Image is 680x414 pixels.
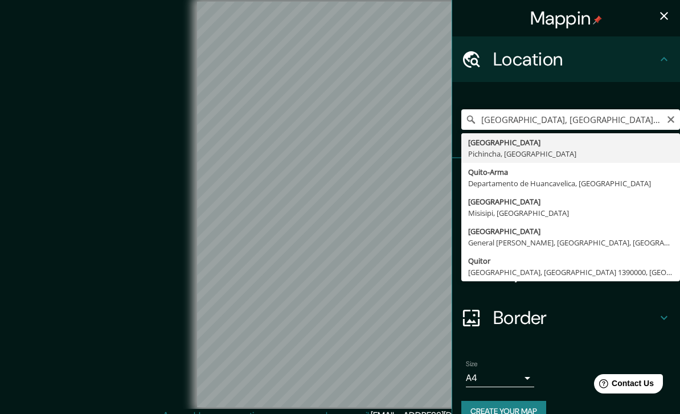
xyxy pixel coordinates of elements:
[197,2,484,407] canvas: Map
[468,178,673,189] div: Departamento de Huancavelica, [GEOGRAPHIC_DATA]
[493,306,657,329] h4: Border
[452,158,680,204] div: Pins
[452,295,680,341] div: Border
[466,369,534,387] div: A4
[468,226,673,237] div: [GEOGRAPHIC_DATA]
[530,7,603,30] h4: Mappin
[468,255,673,267] div: Quitor
[468,207,673,219] div: Misisipi, [GEOGRAPHIC_DATA]
[468,137,673,148] div: [GEOGRAPHIC_DATA]
[468,166,673,178] div: Quito-Arma
[579,370,667,401] iframe: Help widget launcher
[466,359,478,369] label: Size
[593,15,602,24] img: pin-icon.png
[493,261,657,284] h4: Layout
[468,196,673,207] div: [GEOGRAPHIC_DATA]
[468,267,673,278] div: [GEOGRAPHIC_DATA], [GEOGRAPHIC_DATA] 1390000, [GEOGRAPHIC_DATA]
[493,48,657,71] h4: Location
[452,249,680,295] div: Layout
[468,237,673,248] div: General [PERSON_NAME], [GEOGRAPHIC_DATA], [GEOGRAPHIC_DATA]
[452,204,680,249] div: Style
[461,109,680,130] input: Pick your city or area
[452,36,680,82] div: Location
[666,113,675,124] button: Clear
[468,148,673,159] div: Pichincha, [GEOGRAPHIC_DATA]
